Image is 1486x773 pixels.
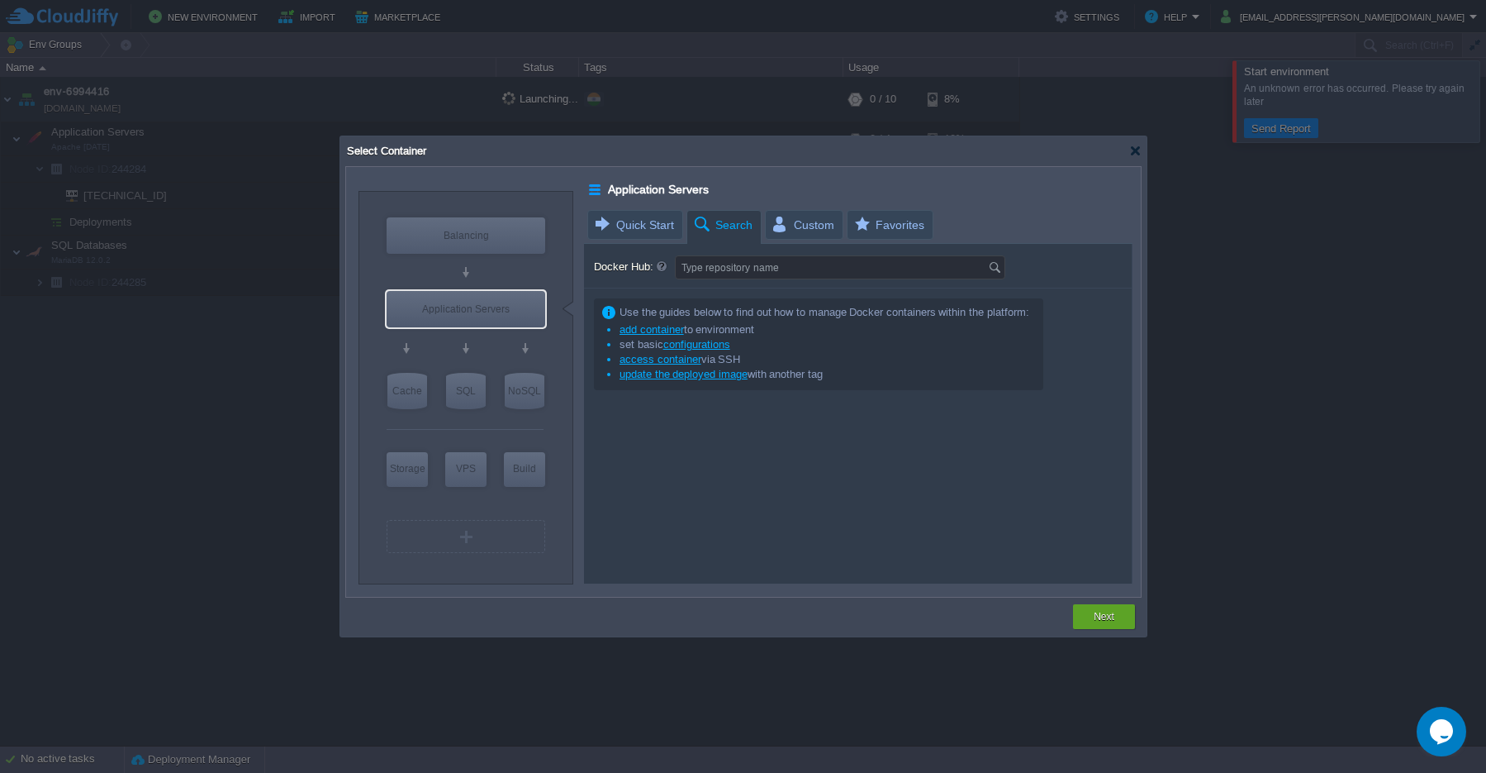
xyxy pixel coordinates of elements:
[620,353,701,365] a: access container
[387,217,545,254] div: Balancing
[606,367,1029,382] li: with another tag
[505,373,544,409] div: NoSQL Databases
[446,373,486,409] div: SQL
[446,373,486,409] div: SQL Databases
[589,179,603,200] div: Application Servers
[387,291,545,327] div: Application Servers
[620,368,748,380] a: update the deployed image
[606,352,1029,367] li: via SSH
[387,452,428,487] div: Storage Containers
[1094,608,1114,625] button: Next
[593,211,674,239] span: Quick Start
[606,337,1029,352] li: set basic
[602,305,1029,320] p: Use the guides below to find out how to manage Docker containers within the platform:
[445,452,487,487] div: Elastic VPS
[692,211,752,240] span: Search
[771,211,834,239] span: Custom
[594,255,673,279] label: Docker Hub:
[620,323,684,336] a: add container
[1417,707,1469,756] iframe: chat widget
[504,452,545,487] div: Build Node
[387,520,545,553] div: Create New Layer
[345,145,426,157] span: Select Container
[505,373,544,409] div: NoSQL
[852,211,924,239] span: Favorites
[387,217,545,254] div: Load Balancer
[606,322,1029,337] li: to environment
[387,452,428,485] div: Storage
[387,373,427,409] div: Cache
[445,452,487,485] div: VPS
[504,452,545,485] div: Build
[663,338,730,351] a: configurations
